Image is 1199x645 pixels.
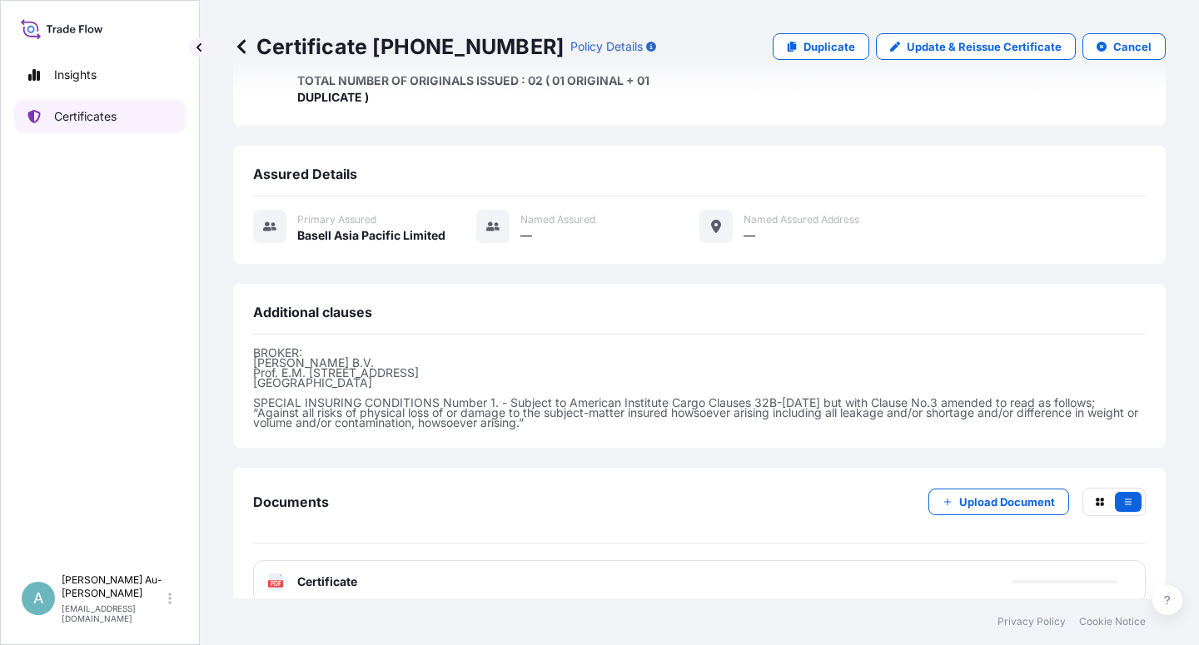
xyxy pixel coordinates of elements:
[520,213,595,226] span: Named Assured
[253,348,1146,428] p: BROKER: [PERSON_NAME] B.V. Prof. E.M. [STREET_ADDRESS] [GEOGRAPHIC_DATA] SPECIAL INSURING CONDITI...
[1082,33,1166,60] button: Cancel
[876,33,1076,60] a: Update & Reissue Certificate
[744,227,755,244] span: —
[1079,615,1146,628] a: Cookie Notice
[928,489,1069,515] button: Upload Document
[62,573,165,600] p: [PERSON_NAME] Au-[PERSON_NAME]
[14,100,186,133] a: Certificates
[54,67,97,83] p: Insights
[520,227,532,244] span: —
[14,58,186,92] a: Insights
[33,590,43,607] span: A
[570,38,643,55] p: Policy Details
[253,494,329,510] span: Documents
[54,108,117,125] p: Certificates
[744,213,859,226] span: Named Assured Address
[253,166,357,182] span: Assured Details
[62,603,165,623] p: [EMAIL_ADDRESS][DOMAIN_NAME]
[998,615,1066,628] a: Privacy Policy
[253,304,372,320] span: Additional clauses
[297,213,376,226] span: Primary assured
[773,33,869,60] a: Duplicate
[271,581,281,587] text: PDF
[1113,38,1152,55] p: Cancel
[233,33,564,60] p: Certificate [PHONE_NUMBER]
[297,227,445,244] span: Basell Asia Pacific Limited
[297,573,357,590] span: Certificate
[959,494,1055,510] p: Upload Document
[907,38,1062,55] p: Update & Reissue Certificate
[803,38,855,55] p: Duplicate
